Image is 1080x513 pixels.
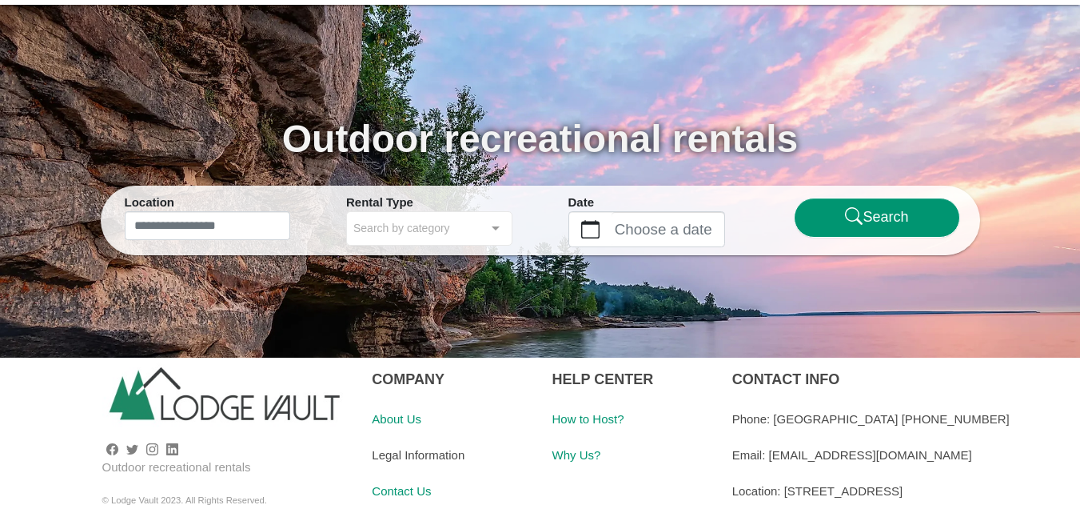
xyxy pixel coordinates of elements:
[346,194,512,212] div: Rental Type
[102,358,349,441] img: logo-400X135.2418b4bb.jpg
[146,443,158,456] a: instagram
[732,437,1068,473] div: Email: [EMAIL_ADDRESS][DOMAIN_NAME]
[166,443,178,456] a: linkedin
[102,495,267,505] sup: © Lodge Vault 2023. All Rights Reserved.
[166,443,178,455] svg: linkedin
[552,358,707,401] div: HELP CENTER
[102,459,349,477] div: Outdoor recreational rentals
[126,443,138,456] a: twitter
[845,207,863,226] svg: search
[552,448,600,462] a: Why Us?
[125,194,291,212] div: Location
[552,412,624,426] a: How to Host?
[612,212,724,246] label: Choose a date
[372,358,528,401] div: COMPANY
[732,401,1068,437] div: Phone: [GEOGRAPHIC_DATA] [PHONE_NUMBER]
[581,220,600,238] svg: calendar
[146,443,158,455] svg: instagram
[568,194,735,212] div: Date
[372,484,431,498] a: Contact Us
[794,198,960,238] button: searchSearch
[126,443,138,455] svg: twitter
[282,118,799,160] span: Outdoor recreational rentals
[569,212,612,246] button: calendar
[732,473,1068,509] div: Location: [STREET_ADDRESS]
[106,443,118,455] svg: facebook
[353,218,450,237] span: Search by category
[372,412,421,426] a: About Us
[732,358,1068,401] div: CONTACT INFO
[106,443,118,456] a: facebook
[372,437,528,473] div: Legal Information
